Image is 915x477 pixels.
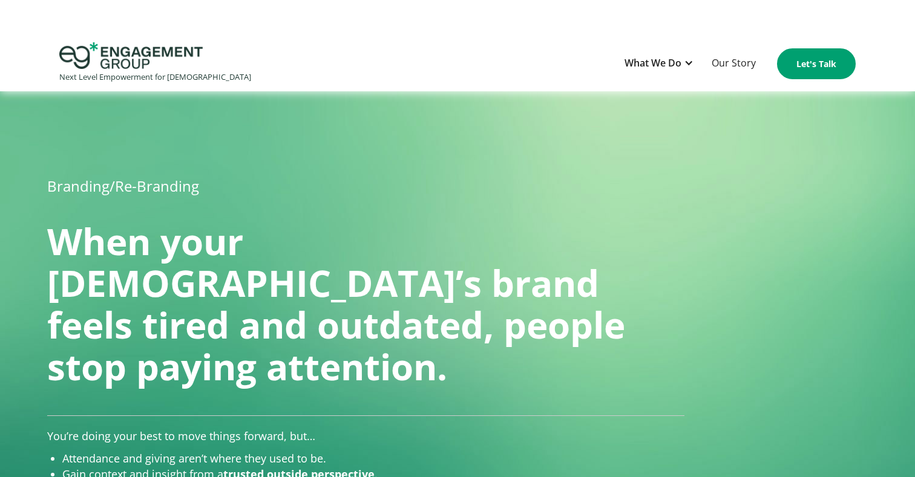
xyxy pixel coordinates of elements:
[47,173,843,200] h1: Branding/Re-Branding
[777,48,856,79] a: Let's Talk
[47,428,684,444] p: You’re doing your best to move things forward, but…
[59,42,251,85] a: home
[59,42,203,69] img: Engagement Group Logo Icon
[47,221,684,388] h1: When your [DEMOGRAPHIC_DATA]’s brand feels tired and outdated, people stop paying attention.
[618,49,700,79] div: What We Do
[625,55,681,71] div: What We Do
[59,69,251,85] div: Next Level Empowerment for [DEMOGRAPHIC_DATA]
[706,49,762,79] a: Our Story
[279,49,339,62] span: Organization
[62,450,684,466] li: Attendance and giving aren’t where they used to be.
